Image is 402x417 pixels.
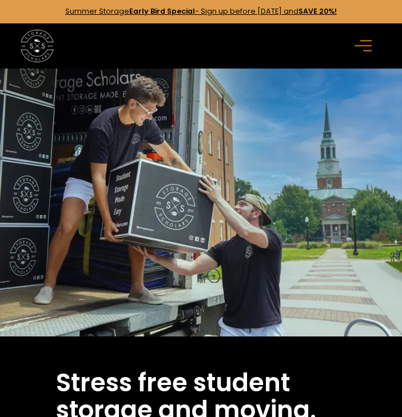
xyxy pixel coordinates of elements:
[298,6,337,16] strong: SAVE 20%!
[21,30,54,63] a: home
[65,6,337,16] a: Summer StorageEarly Bird Special- Sign up before [DATE] andSAVE 20%!
[348,30,381,63] div: menu
[21,30,54,63] img: Storage Scholars main logo
[129,6,195,16] strong: Early Bird Special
